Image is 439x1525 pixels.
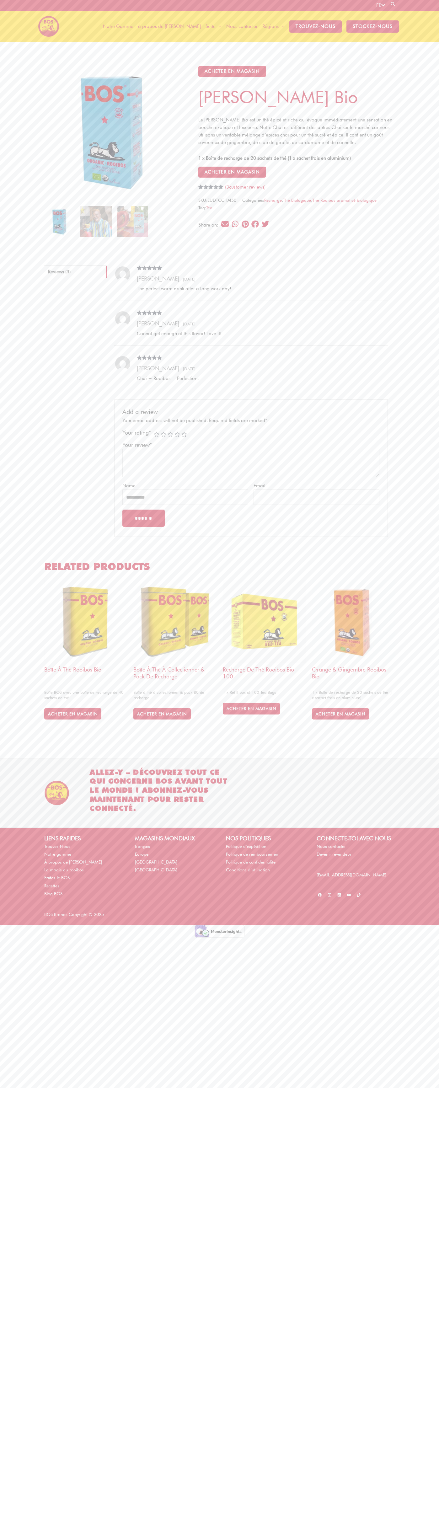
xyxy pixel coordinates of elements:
a: 4 of 5 stars [174,431,180,437]
a: stockez-nous [344,11,401,42]
a: FR [376,3,385,8]
span: Your email address will not be published. [122,418,208,423]
img: Chai Rooibos Bio - Image 3 [117,206,148,237]
span: 3 [198,185,201,196]
img: Orange & Gingembre Rooibos Bio [312,580,395,663]
div: Share on: [198,223,221,227]
a: 5 of 5 stars [181,431,187,437]
div: Share on pinterest [241,220,249,228]
time: [DATE] [181,321,195,326]
time: [DATE] [181,366,195,371]
h2: Connecte-toi avec nous [317,834,395,843]
span: EUDTCCHAI50 [207,198,236,203]
nav: Connecte-toi avec nous [317,843,395,858]
span: Suite [206,17,216,36]
span: Notre Gamme [103,17,133,36]
a: Blog BOS [44,891,62,896]
p: The perfect warm drink after a long work day! [137,285,381,292]
a: Search button [390,1,396,7]
span: Rated out of 5 [137,310,162,327]
span: Add a review [122,402,158,415]
a: à propos de [PERSON_NAME] [136,11,203,42]
h1: [PERSON_NAME] Bio [198,87,395,107]
a: Politique de confidentialité [226,859,276,864]
img: Chai Rooibos Bio - Image 2 [80,206,112,237]
a: Thé Rooibos aromatisé biologique [312,198,377,203]
a: Trouvez-Nous [44,844,70,849]
img: BOS_tea-bag-tin-copy-1 [44,580,127,663]
a: TROUVEZ-NOUS [287,11,344,42]
span: TROUVEZ-NOUS [289,20,342,33]
a: Thé Biologique [283,198,311,203]
a: Reviews (3) [44,265,107,278]
p: Chai + Rooibos = Perfection! [137,375,381,382]
a: français [135,844,150,849]
a: Nous contacter [224,11,260,42]
span: stockez-nous [346,20,399,33]
img: Boîte à thé à collectionner & pack de recharge [133,580,216,663]
a: À propos de [PERSON_NAME] [44,859,102,864]
img: USA 100ct_FOP [223,580,306,663]
a: BUY IN STORE [223,703,280,714]
p: 1 x Boîte de recharge de 20 sachets de thé (1 x sachet frais en aluminium) [198,154,395,162]
img: Chai Rooibos Bio [44,206,76,237]
a: Recharge De Thé Rooibos Bio 1001 x Refill box of 100 Tea Bags [223,580,306,697]
span: Categories: , , [242,196,377,204]
h2: NOS POLITIQUES [226,834,304,843]
nav: Site Navigation [96,11,401,42]
img: Chai Rooibos Bio [44,61,185,201]
span: Boîte BOS avec une boîte de recharge de 40 sachets de thé [44,690,127,700]
a: [GEOGRAPHIC_DATA] [135,859,177,864]
a: [EMAIL_ADDRESS][DOMAIN_NAME] [317,872,386,877]
span: Required fields are marked [209,418,267,423]
h2: Related products [44,560,395,573]
img: BOS logo finals-200px [38,16,59,37]
a: [GEOGRAPHIC_DATA] [135,867,177,872]
nav: MAGASINS MONDIAUX [135,843,213,874]
button: ACHETER EN MAGASIN [198,167,266,178]
label: Email [254,482,285,490]
span: Nous contacter [226,17,258,36]
label: Your review [122,441,155,448]
a: (3customer reviews) [225,184,265,190]
a: BUY IN STORE [44,708,101,720]
div: Share on twitter [261,220,270,228]
a: BUY IN STORE [133,708,190,720]
a: Suite [203,11,224,42]
img: BOS Ice Tea [44,780,69,805]
span: Tag: [198,204,212,211]
a: Tea [206,205,212,210]
strong: [PERSON_NAME] [137,275,179,282]
a: BUY IN STORE [312,708,369,720]
a: 2 of 5 stars [161,431,166,437]
p: Cannot get enough of this flavor! Love it! [137,330,381,337]
a: Boîte à thé à collectionner & pack de rechargeBoîte à thé à collectionner & pack 80 de recharge [133,580,216,702]
label: Name [122,482,154,490]
a: Conditions d’utilisation [226,867,270,872]
span: Boîte à thé à collectionner & pack 80 de recharge [133,690,216,700]
span: Rated out of 5 [137,265,162,282]
h2: Boîte à thé rooibos bio [44,663,127,687]
button: ACHETER EN MAGASIN [198,66,266,77]
a: Recettes [44,883,59,888]
a: Notre Gamme [100,11,136,42]
h2: Recharge De Thé Rooibos Bio 100 [223,663,306,687]
span: Rated out of 5 [137,355,162,372]
a: Nous contacter [317,844,346,849]
p: Le [PERSON_NAME] Bio est un thé épicé et riche qui évoque immédiatement une sensation en bouche e... [198,116,395,146]
a: La magie du rooibos [44,867,84,872]
span: 1 x Boîte de recharge de 20 sachets de thé (1 x sachet frais en aluminium) [312,690,395,700]
a: Europe [135,852,148,857]
span: Régions [262,17,279,36]
a: Régions [260,11,287,42]
div: Share on facebook [251,220,260,228]
a: Devenir revendeur [317,852,351,857]
a: 1 of 5 stars [154,431,159,437]
a: Notre gamme [44,852,71,857]
div: Share on email [221,220,229,228]
nav: NOS POLITIQUES [226,843,304,874]
span: 1 x Refill box of 100 Tea Bags [223,690,306,695]
a: Faites-le BOS [44,875,70,880]
a: 3 of 5 stars [168,431,173,437]
strong: [PERSON_NAME] [137,320,179,327]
